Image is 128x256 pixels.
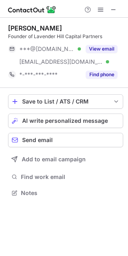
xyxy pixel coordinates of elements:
span: AI write personalized message [22,118,108,124]
div: Save to List / ATS / CRM [22,98,109,105]
span: Notes [21,189,120,197]
div: Founder of Lavender Hill Capital Partners [8,33,123,40]
button: Reveal Button [86,45,118,53]
span: Add to email campaign [22,156,86,163]
span: Find work email [21,173,120,181]
button: Notes [8,187,123,199]
button: Send email [8,133,123,147]
span: [EMAIL_ADDRESS][DOMAIN_NAME] [19,58,103,65]
button: Add to email campaign [8,152,123,167]
button: Reveal Button [86,71,118,79]
button: AI write personalized message [8,114,123,128]
img: ContactOut v5.3.10 [8,5,56,14]
span: ***@[DOMAIN_NAME] [19,45,75,53]
button: save-profile-one-click [8,94,123,109]
button: Find work email [8,171,123,183]
div: [PERSON_NAME] [8,24,62,32]
span: Send email [22,137,53,143]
